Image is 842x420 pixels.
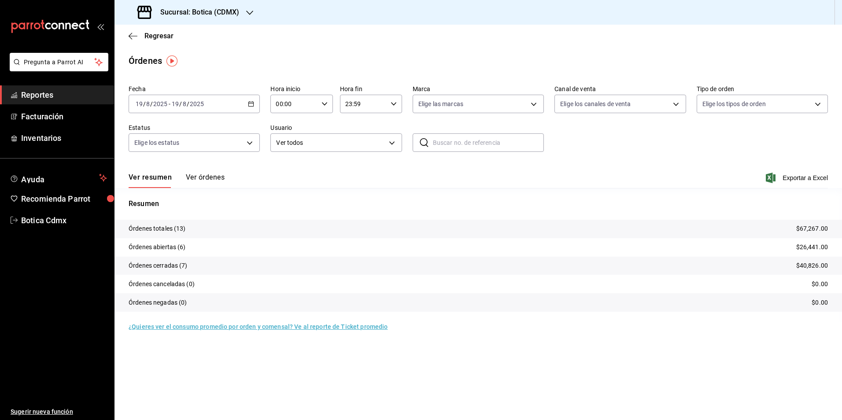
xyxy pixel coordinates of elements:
[129,173,172,188] button: Ver resumen
[129,173,225,188] div: navigation tabs
[189,100,204,107] input: ----
[433,134,544,151] input: Buscar no. de referencia
[812,298,828,307] p: $0.00
[702,99,766,108] span: Elige los tipos de orden
[812,280,828,289] p: $0.00
[413,86,544,92] label: Marca
[186,173,225,188] button: Ver órdenes
[182,100,187,107] input: --
[11,407,107,416] span: Sugerir nueva función
[187,100,189,107] span: /
[144,32,174,40] span: Regresar
[796,243,828,252] p: $26,441.00
[153,100,168,107] input: ----
[129,32,174,40] button: Regresar
[21,214,107,226] span: Botica Cdmx
[129,54,162,67] div: Órdenes
[24,58,95,67] span: Pregunta a Parrot AI
[129,199,828,209] p: Resumen
[276,138,385,147] span: Ver todos
[135,100,143,107] input: --
[340,86,402,92] label: Hora fin
[129,125,260,131] label: Estatus
[21,173,96,183] span: Ayuda
[129,280,195,289] p: Órdenes canceladas (0)
[129,323,388,330] a: ¿Quieres ver el consumo promedio por orden y comensal? Ve al reporte de Ticket promedio
[129,86,260,92] label: Fecha
[697,86,828,92] label: Tipo de orden
[129,261,188,270] p: Órdenes cerradas (7)
[171,100,179,107] input: --
[129,224,186,233] p: Órdenes totales (13)
[270,86,332,92] label: Hora inicio
[21,89,107,101] span: Reportes
[6,64,108,73] a: Pregunta a Parrot AI
[10,53,108,71] button: Pregunta a Parrot AI
[796,261,828,270] p: $40,826.00
[768,173,828,183] button: Exportar a Excel
[146,100,150,107] input: --
[169,100,170,107] span: -
[129,298,187,307] p: Órdenes negadas (0)
[143,100,146,107] span: /
[560,99,631,108] span: Elige los canales de venta
[418,99,463,108] span: Elige las marcas
[21,111,107,122] span: Facturación
[554,86,686,92] label: Canal de venta
[129,243,186,252] p: Órdenes abiertas (6)
[21,132,107,144] span: Inventarios
[150,100,153,107] span: /
[166,55,177,66] img: Tooltip marker
[21,193,107,205] span: Recomienda Parrot
[796,224,828,233] p: $67,267.00
[270,125,402,131] label: Usuario
[134,138,179,147] span: Elige los estatus
[153,7,239,18] h3: Sucursal: Botica (CDMX)
[179,100,182,107] span: /
[97,23,104,30] button: open_drawer_menu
